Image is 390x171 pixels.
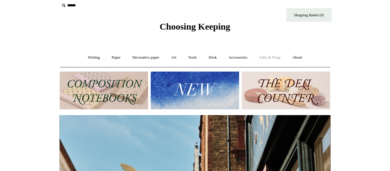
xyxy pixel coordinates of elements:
img: 202302 Composition ledgers.jpg__PID:69722ee6-fa44-49dd-a067-31375e5d54ec [60,72,148,109]
a: Accessories [223,50,253,66]
img: New.jpg__PID:f73bdf93-380a-4a35-bcfe-7823039498e1 [151,72,239,109]
a: Choosing Keeping [160,26,230,31]
a: Paper [106,50,126,66]
a: Desk [203,50,222,66]
a: Gifts & Wrap [254,50,286,66]
img: The Deli Counter [242,72,330,109]
a: Writing [82,50,105,66]
a: Shopping Basket (0) [287,8,332,22]
a: Decorative paper [127,50,165,66]
a: About [287,50,308,66]
a: Tools [183,50,202,66]
span: Choosing Keeping [160,21,230,31]
a: Art [166,50,182,66]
